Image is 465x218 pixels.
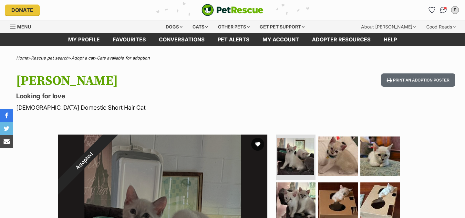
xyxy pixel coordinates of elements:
div: E [452,7,458,13]
img: Photo of Marsh Meowlow [277,138,314,175]
a: conversations [152,33,211,46]
a: Menu [10,20,36,32]
a: PetRescue [201,4,263,16]
div: About [PERSON_NAME] [356,20,420,33]
a: Adopter resources [305,33,377,46]
a: My account [256,33,305,46]
img: Photo of Marsh Meowlow [318,136,358,176]
button: Print an adoption poster [381,73,455,87]
div: Cats [188,20,212,33]
img: Photo of Marsh Meowlow [360,136,400,176]
div: Good Reads [422,20,460,33]
a: Conversations [438,5,449,15]
a: Home [16,55,28,60]
button: My account [450,5,460,15]
a: Favourites [106,33,152,46]
button: favourite [251,138,264,151]
a: Rescue pet search [31,55,68,60]
a: Donate [5,5,40,16]
ul: Account quick links [427,5,460,15]
div: Adopted [43,120,125,202]
div: Dogs [161,20,187,33]
a: Help [377,33,403,46]
div: Other pets [213,20,254,33]
a: Adopt a cat [71,55,94,60]
span: Menu [17,24,31,29]
a: Pet alerts [211,33,256,46]
a: Cats available for adoption [97,55,150,60]
p: Looking for love [16,92,284,101]
p: [DEMOGRAPHIC_DATA] Domestic Short Hair Cat [16,103,284,112]
img: logo-cat-932fe2b9b8326f06289b0f2fb663e598f794de774fb13d1741a6617ecf9a85b4.svg [201,4,263,16]
a: Favourites [427,5,437,15]
img: chat-41dd97257d64d25036548639549fe6c8038ab92f7586957e7f3b1b290dea8141.svg [440,7,447,13]
div: Get pet support [255,20,309,33]
a: My profile [62,33,106,46]
h1: [PERSON_NAME] [16,73,284,88]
